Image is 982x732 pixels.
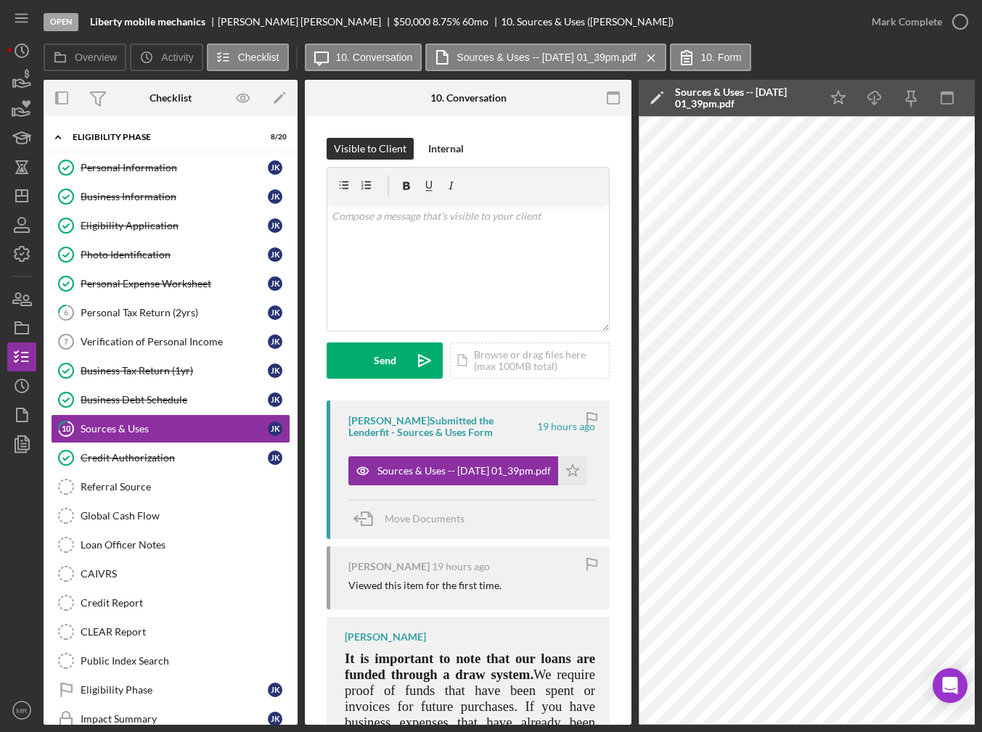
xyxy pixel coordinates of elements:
button: Activity [130,44,202,71]
div: Eligibility Phase [81,684,268,696]
time: 2025-10-08 17:28 [432,561,490,572]
label: Checklist [238,52,279,63]
a: Business InformationJK [51,182,290,211]
label: Activity [161,52,193,63]
div: Checklist [150,92,192,104]
div: Impact Summary [81,713,268,725]
div: J K [268,392,282,407]
div: J K [268,451,282,465]
div: Internal [428,138,464,160]
button: Overview [44,44,126,71]
div: Verification of Personal Income [81,336,268,348]
div: [PERSON_NAME] Submitted the Lenderfit - Sources & Uses Form [348,415,535,438]
a: CLEAR Report [51,617,290,646]
tspan: 6 [64,308,69,317]
div: Business Information [81,191,268,202]
div: J K [268,334,282,349]
div: J K [268,189,282,204]
div: Visible to Client [334,138,406,160]
a: Referral Source [51,472,290,501]
a: Personal InformationJK [51,153,290,182]
button: Internal [421,138,471,160]
div: Personal Tax Return (2yrs) [81,307,268,318]
div: Credit Report [81,597,290,609]
div: Global Cash Flow [81,510,290,522]
button: Mark Complete [857,7,975,36]
a: Business Debt ScheduleJK [51,385,290,414]
div: J K [268,305,282,320]
div: Open Intercom Messenger [933,668,967,703]
button: Sources & Uses -- [DATE] 01_39pm.pdf [348,456,587,485]
div: J K [268,712,282,726]
b: Liberty mobile mechanics [90,16,205,28]
button: MR [7,696,36,725]
div: Personal Expense Worksheet [81,278,268,289]
div: Eligibility Phase [73,133,250,141]
a: Loan Officer Notes [51,530,290,559]
div: [PERSON_NAME] [348,561,430,572]
div: 10. Sources & Uses ([PERSON_NAME]) [501,16,674,28]
div: Business Tax Return (1yr) [81,365,268,377]
div: J K [268,683,282,697]
text: MR [17,707,28,715]
a: Credit Report [51,588,290,617]
div: 8 / 20 [261,133,287,141]
span: It is important to note that our loans are funded through a draw system. [345,651,595,682]
div: Referral Source [81,481,290,493]
a: Global Cash Flow [51,501,290,530]
div: Business Debt Schedule [81,394,268,406]
div: Personal Information [81,162,268,173]
div: Sources & Uses [81,423,268,435]
a: 7Verification of Personal IncomeJK [51,327,290,356]
div: CLEAR Report [81,626,290,638]
div: Credit Authorization [81,452,268,464]
div: J K [268,421,282,436]
span: $50,000 [393,15,430,28]
a: Eligibility PhaseJK [51,675,290,704]
div: J K [268,247,282,262]
button: Send [327,342,443,379]
button: 10. Form [670,44,751,71]
div: Sources & Uses -- [DATE] 01_39pm.pdf [377,465,551,477]
div: Photo Identification [81,249,268,260]
a: CAIVRS [51,559,290,588]
label: Overview [75,52,117,63]
div: J K [268,218,282,233]
div: Sources & Uses -- [DATE] 01_39pm.pdf [675,86,813,110]
div: 10. Conversation [430,92,507,104]
label: Sources & Uses -- [DATE] 01_39pm.pdf [457,52,636,63]
div: 8.75 % [433,16,460,28]
a: Photo IdentificationJK [51,240,290,269]
a: Business Tax Return (1yr)JK [51,356,290,385]
button: 10. Conversation [305,44,422,71]
div: Eligibility Application [81,220,268,231]
div: Send [374,342,396,379]
div: [PERSON_NAME] [PERSON_NAME] [218,16,393,28]
tspan: 7 [64,337,68,346]
label: 10. Form [701,52,742,63]
button: Visible to Client [327,138,414,160]
time: 2025-10-08 17:39 [537,421,595,432]
div: Open [44,13,78,31]
tspan: 10 [62,424,71,433]
span: Move Documents [385,512,465,525]
div: 60 mo [462,16,488,28]
a: 6Personal Tax Return (2yrs)JK [51,298,290,327]
a: 10Sources & UsesJK [51,414,290,443]
button: Move Documents [348,501,479,537]
div: Mark Complete [872,7,942,36]
div: Viewed this item for the first time. [348,580,502,591]
button: Sources & Uses -- [DATE] 01_39pm.pdf [425,44,666,71]
a: Eligibility ApplicationJK [51,211,290,240]
div: J K [268,276,282,291]
div: J K [268,160,282,175]
div: J K [268,363,282,378]
div: Public Index Search [81,655,290,667]
div: Loan Officer Notes [81,539,290,551]
a: Public Index Search [51,646,290,675]
div: [PERSON_NAME] [345,631,426,643]
a: Credit AuthorizationJK [51,443,290,472]
button: Checklist [207,44,289,71]
div: CAIVRS [81,568,290,580]
label: 10. Conversation [336,52,413,63]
